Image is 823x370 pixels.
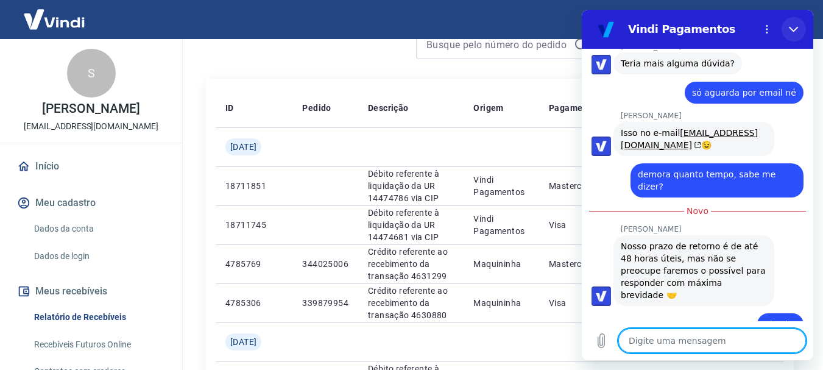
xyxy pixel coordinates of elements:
[230,336,256,348] span: [DATE]
[473,174,529,198] p: Vindi Pagamentos
[302,102,331,114] p: Pedido
[42,102,140,115] p: [PERSON_NAME]
[15,278,168,305] button: Meus recebíveis
[473,297,529,309] p: Maquininha
[473,213,529,237] p: Vindi Pagamentos
[225,297,283,309] p: 4785306
[225,180,283,192] p: 18711851
[765,9,808,31] button: Sair
[29,216,168,241] a: Dados da conta
[368,246,454,282] p: Crédito referente ao recebimento da transação 4631299
[225,219,283,231] p: 18711745
[67,49,116,98] div: S
[29,332,168,357] a: Recebíveis Futuros Online
[368,168,454,204] p: Débito referente à liquidação da UR 14474786 via CIP
[549,219,596,231] p: Visa
[368,207,454,243] p: Débito referente à liquidação da UR 14474681 via CIP
[473,258,529,270] p: Maquininha
[302,258,348,270] p: 344025006
[15,190,168,216] button: Meu cadastro
[15,153,168,180] a: Início
[549,258,596,270] p: Mastercard
[368,285,454,321] p: Crédito referente ao recebimento da transação 4630880
[29,244,168,269] a: Dados de login
[225,102,234,114] p: ID
[426,35,569,54] input: Busque pelo número do pedido
[582,10,813,360] iframe: Janela de mensagens
[225,258,283,270] p: 4785769
[15,1,94,38] img: Vindi
[230,141,256,153] span: [DATE]
[302,297,348,309] p: 339879954
[549,297,596,309] p: Visa
[549,180,596,192] p: Mastercard
[24,120,158,133] p: [EMAIL_ADDRESS][DOMAIN_NAME]
[549,102,596,114] p: Pagamento
[29,305,168,330] a: Relatório de Recebíveis
[368,102,409,114] p: Descrição
[473,102,503,114] p: Origem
